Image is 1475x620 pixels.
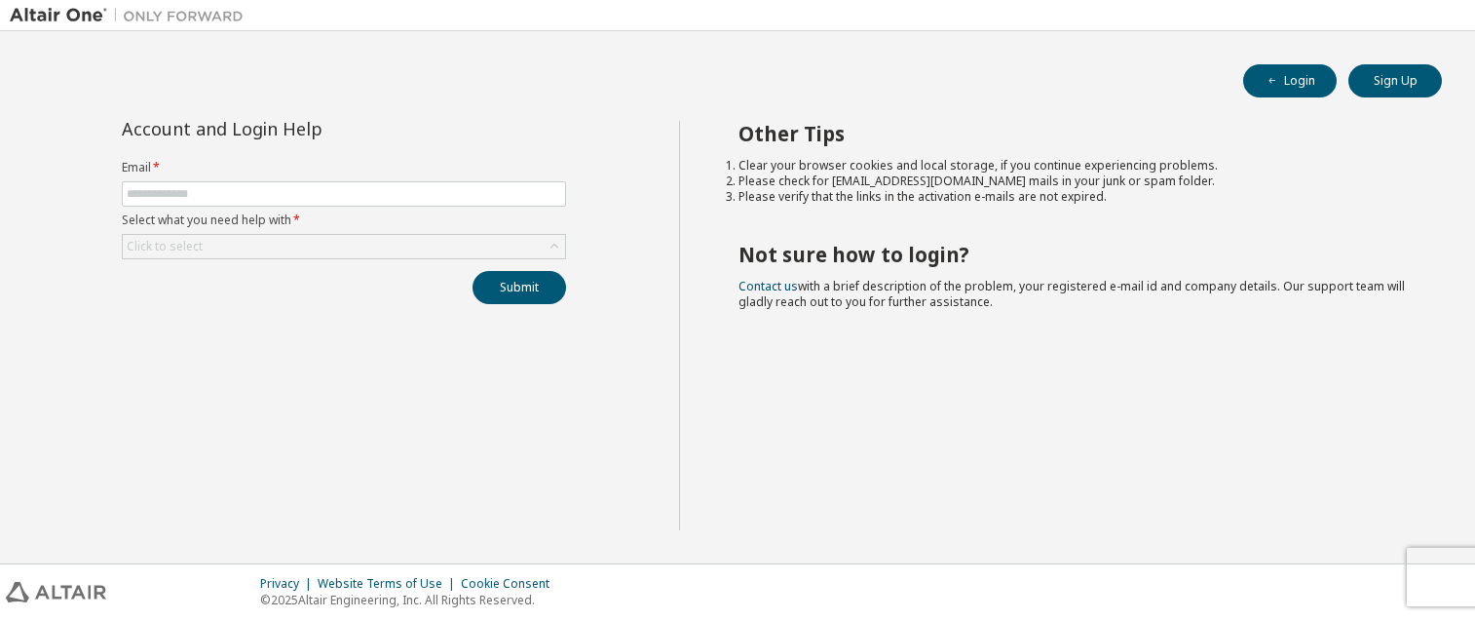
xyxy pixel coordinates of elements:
[738,278,798,294] a: Contact us
[10,6,253,25] img: Altair One
[738,121,1408,146] h2: Other Tips
[738,242,1408,267] h2: Not sure how to login?
[738,189,1408,205] li: Please verify that the links in the activation e-mails are not expired.
[122,213,566,228] label: Select what you need help with
[1348,64,1442,97] button: Sign Up
[318,576,461,592] div: Website Terms of Use
[738,158,1408,174] li: Clear your browser cookies and local storage, if you continue experiencing problems.
[461,576,561,592] div: Cookie Consent
[473,271,566,304] button: Submit
[122,160,566,175] label: Email
[6,582,106,602] img: altair_logo.svg
[127,239,203,254] div: Click to select
[738,174,1408,189] li: Please check for [EMAIL_ADDRESS][DOMAIN_NAME] mails in your junk or spam folder.
[1243,64,1337,97] button: Login
[123,235,565,258] div: Click to select
[260,576,318,592] div: Privacy
[738,278,1405,310] span: with a brief description of the problem, your registered e-mail id and company details. Our suppo...
[260,592,561,608] p: © 2025 Altair Engineering, Inc. All Rights Reserved.
[122,121,477,136] div: Account and Login Help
